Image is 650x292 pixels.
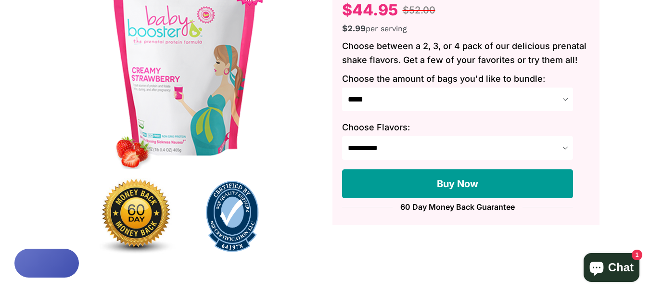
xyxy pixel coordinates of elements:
[342,72,590,85] label: Choose the amount of bags you'd like to bundle:
[342,121,590,134] label: Choose Flavors:
[342,22,590,35] div: per serving
[342,39,590,67] p: Choose between a 2, 3, or 4 pack of our delicious prenatal shake flavors. Get a few of your favor...
[393,203,523,211] span: 60 Day Money Back Guarantee
[184,180,280,253] img: sqf-blue-quality-shield_641978_premark-health-science-inc-1649282014044.png
[403,4,435,16] span: $52.00
[581,253,642,284] inbox-online-store-chat: Shopify online store chat
[14,249,79,278] button: Rewards
[342,23,366,33] span: $2.99
[342,169,573,198] button: Buy Now
[88,169,184,264] img: 60dayworryfreemoneybackguarantee-1640121073628.jpg
[342,0,398,19] span: $44.95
